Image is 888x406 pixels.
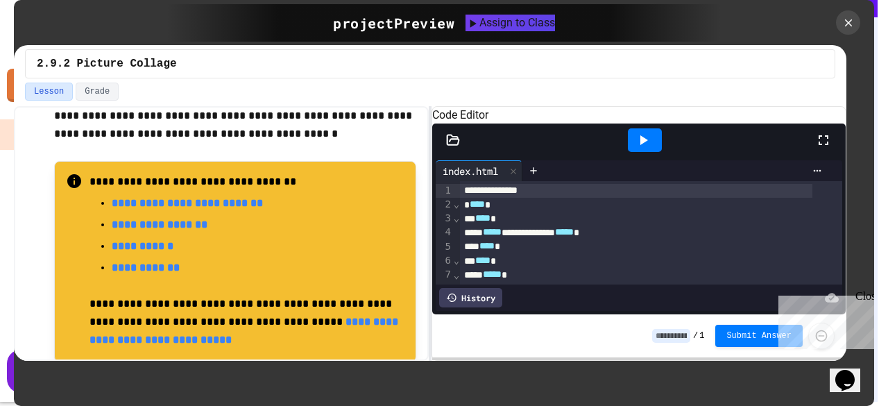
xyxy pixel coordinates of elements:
h6: Code Editor [432,107,846,124]
div: 4 [436,226,453,239]
button: Submit Answer [715,325,803,347]
span: 1 [699,330,704,341]
div: Chat with us now!Close [6,6,96,88]
button: Lesson [25,83,73,101]
div: index.html [436,160,522,181]
span: Fold line [453,198,460,210]
div: index.html [436,164,505,178]
span: / [693,330,698,341]
div: 6 [436,254,453,268]
div: 5 [436,240,453,254]
div: project Preview [333,12,454,33]
span: Submit Answer [726,330,792,341]
span: Fold line [453,269,460,280]
div: 1 [436,184,453,198]
span: Fold line [453,212,460,223]
div: History [439,288,502,307]
span: Fold line [453,255,460,266]
span: 2.9.2 Picture Collage [37,56,177,72]
button: Grade [76,83,119,101]
div: 7 [436,268,453,282]
button: Assign to Class [466,15,555,31]
div: 2 [436,198,453,212]
div: 8 [436,282,453,296]
iframe: chat widget [830,350,874,392]
iframe: chat widget [773,290,874,349]
div: 3 [436,212,453,226]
